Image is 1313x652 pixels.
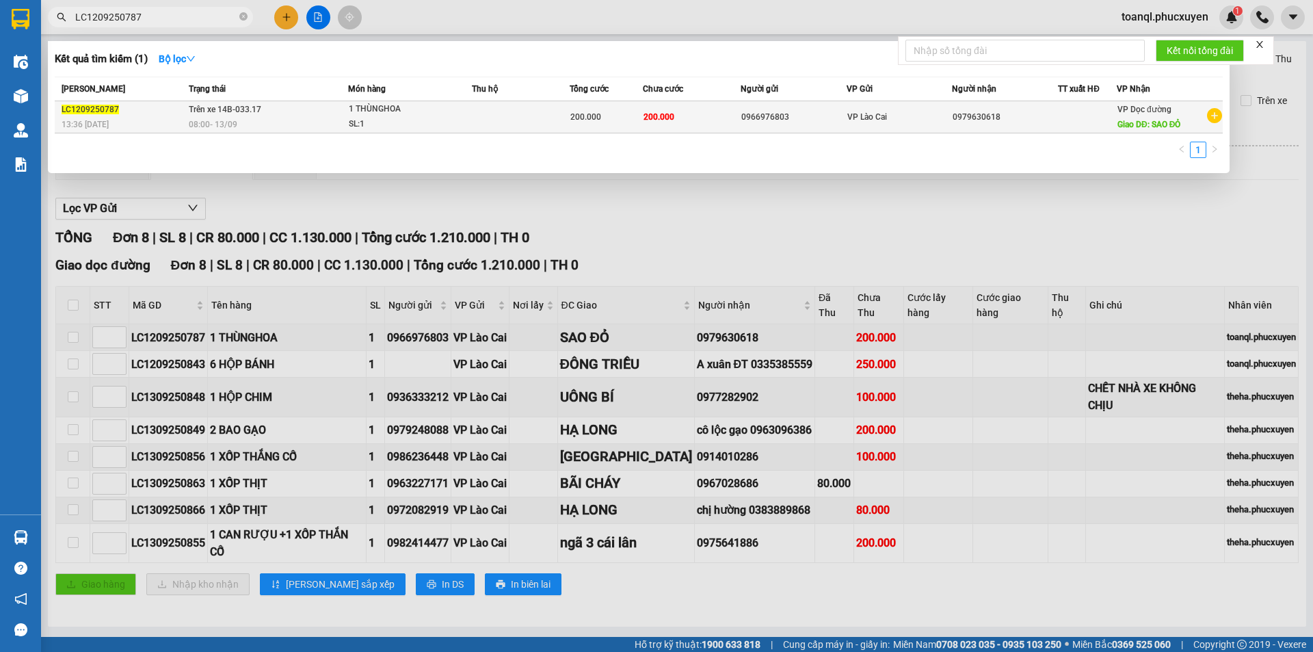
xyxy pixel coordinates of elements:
[57,12,66,22] span: search
[1190,142,1206,158] li: 1
[189,105,261,114] span: Trên xe 14B-033.17
[14,123,28,138] img: warehouse-icon
[14,530,28,545] img: warehouse-icon
[1207,108,1222,123] span: plus-circle
[62,105,119,114] span: LC1209250787
[1173,142,1190,158] li: Previous Page
[741,110,846,125] div: 0966976803
[952,84,996,94] span: Người nhận
[1058,84,1100,94] span: TT xuất HĐ
[14,562,27,575] span: question-circle
[62,120,109,129] span: 13:36 [DATE]
[349,117,451,132] div: SL: 1
[1255,40,1264,49] span: close
[349,102,451,117] div: 1 THÙNGHOA
[148,48,207,70] button: Bộ lọcdown
[1117,105,1171,114] span: VP Dọc đường
[953,110,1057,125] div: 0979630618
[472,84,498,94] span: Thu hộ
[570,112,601,122] span: 200.000
[189,120,237,129] span: 08:00 - 13/09
[189,84,226,94] span: Trạng thái
[741,84,778,94] span: Người gửi
[159,53,196,64] strong: Bộ lọc
[75,10,237,25] input: Tìm tên, số ĐT hoặc mã đơn
[1206,142,1223,158] li: Next Page
[14,89,28,103] img: warehouse-icon
[12,9,29,29] img: logo-vxr
[643,84,683,94] span: Chưa cước
[847,112,887,122] span: VP Lào Cai
[1117,120,1180,129] span: Giao DĐ: SAO ĐỎ
[1206,142,1223,158] button: right
[1173,142,1190,158] button: left
[1210,145,1219,153] span: right
[644,112,674,122] span: 200.000
[348,84,386,94] span: Món hàng
[1167,43,1233,58] span: Kết nối tổng đài
[62,84,125,94] span: [PERSON_NAME]
[847,84,873,94] span: VP Gửi
[14,623,27,636] span: message
[1117,84,1150,94] span: VP Nhận
[239,11,248,24] span: close-circle
[1191,142,1206,157] a: 1
[570,84,609,94] span: Tổng cước
[905,40,1145,62] input: Nhập số tổng đài
[14,592,27,605] span: notification
[1156,40,1244,62] button: Kết nối tổng đài
[14,157,28,172] img: solution-icon
[1178,145,1186,153] span: left
[239,12,248,21] span: close-circle
[186,54,196,64] span: down
[55,52,148,66] h3: Kết quả tìm kiếm ( 1 )
[14,55,28,69] img: warehouse-icon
